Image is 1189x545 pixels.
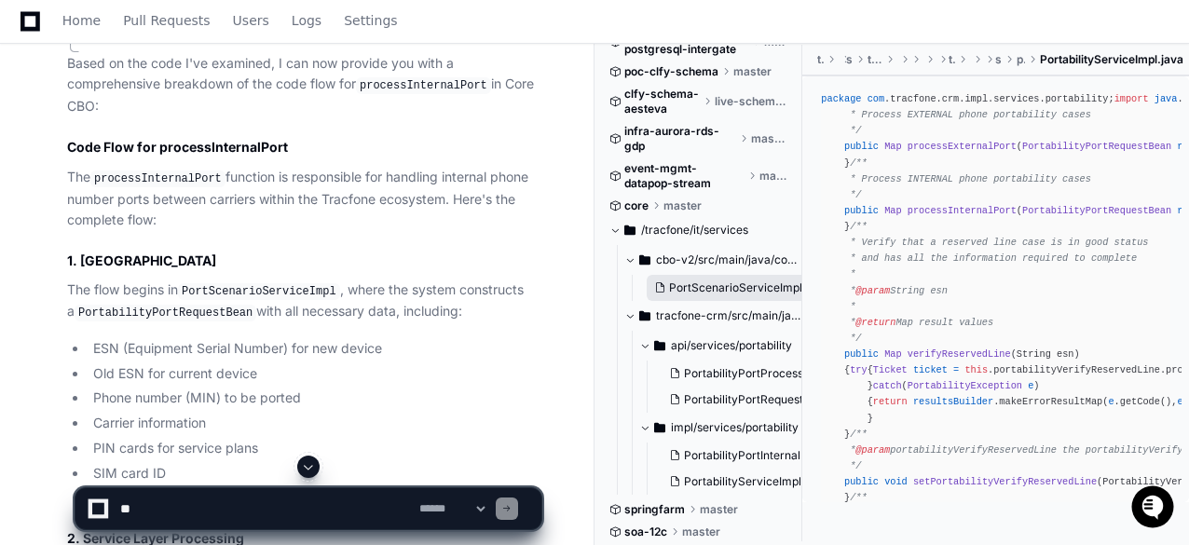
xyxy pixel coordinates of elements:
span: Pull Requests [123,15,210,26]
code: PortScenarioServiceImpl [178,283,340,300]
span: import [1114,93,1149,104]
li: Carrier information [88,413,541,434]
svg: Directory [639,305,650,327]
span: impl [964,93,988,104]
button: /tracfone/it/services [609,215,788,245]
span: return [873,396,908,407]
span: Map [884,141,901,152]
img: 1736555170064-99ba0984-63c1-480f-8ee9-699278ef63ed [19,138,52,171]
span: Pylon [185,341,225,355]
span: Home [62,15,101,26]
p: Based on the code I've examined, I can now provide you with a comprehensive breakdown of the code... [67,53,541,117]
span: Logs [292,15,321,26]
p: The flow begins in , where the system constructs a with all necessary data, including: [67,279,541,323]
span: makeErrorResultMap [999,396,1102,407]
span: • [159,299,166,314]
li: ESN (Equipment Serial Number) for new device [88,338,541,360]
img: Tejeshwer Degala [19,231,48,261]
button: tracfone-crm/src/main/java/com/tracfone/crm [624,301,803,331]
span: core [624,198,649,213]
span: tracfone [949,52,954,67]
span: Users [233,15,269,26]
span: PortabilityPortRequestBean [1022,205,1171,216]
div: Welcome [19,74,339,103]
svg: Directory [639,249,650,271]
button: PortScenarioServiceImpl.java [647,275,807,301]
span: crm [942,93,959,104]
li: Old ESN for current device [88,363,541,385]
span: event-mgmt-datapop-stream [624,161,745,191]
img: Tejeshwer Degala [19,281,48,311]
span: @param [855,444,890,456]
span: processExternalPort [908,141,1017,152]
span: master [733,64,772,79]
button: See all [289,198,339,221]
img: 7521149027303_d2c55a7ec3fe4098c2f6_72.png [39,138,73,171]
span: portabilityVerifyReservedLine [993,364,1160,375]
span: catch [873,380,902,391]
button: PortabilityPortInternalProcessor.java [662,443,822,469]
span: cbo-v2/src/main/java/com/tracfone/csr/service [656,252,803,267]
span: services [995,52,1002,67]
span: java [1155,93,1178,104]
span: impl/services/portability [671,420,799,435]
span: services [993,93,1039,104]
iframe: Open customer support [1129,484,1180,534]
span: /** * Process INTERNAL phone portability cases */ [821,157,1091,200]
li: PIN cards for service plans [88,438,541,459]
span: = [953,364,959,375]
span: master [663,198,702,213]
span: tracfone [817,52,823,67]
span: Tejeshwer Degala [58,249,156,264]
span: String [1017,348,1051,360]
svg: Directory [654,416,665,439]
button: PortabilityPortRequestBean.java [662,387,822,413]
span: PortabilityPortInternalProcessor.java [684,448,879,463]
div: Start new chat [84,138,306,157]
span: portability [1017,52,1025,67]
span: e [1028,380,1033,391]
span: master [759,169,788,184]
span: tracfone-crm [868,52,882,67]
span: getCode [1120,396,1160,407]
span: Map [884,348,901,360]
code: processInternalPort [90,170,225,187]
span: services [846,52,853,67]
span: PortabilityException [908,380,1022,391]
span: @param [855,285,890,296]
button: cbo-v2/src/main/java/com/tracfone/csr/service [624,245,803,275]
a: Powered byPylon [131,340,225,355]
li: Phone number (MIN) to be ported [88,388,541,409]
p: The function is responsible for handling internal phone number ports between carriers within the ... [67,167,541,231]
span: @return [855,317,895,328]
span: public [844,205,879,216]
span: [DATE] [171,299,209,314]
span: e [1108,396,1114,407]
span: /** * Verify that a reserved line case is in good status * and has all the information required t... [821,221,1148,344]
span: [DATE] [171,249,209,264]
span: master [751,131,788,146]
span: try [850,364,867,375]
span: /tracfone/it/services [641,223,748,238]
span: ticket [913,364,948,375]
span: Settings [344,15,397,26]
span: esn [1057,348,1073,360]
span: Map [884,205,901,216]
span: api/services/portability [671,338,792,353]
span: portability [1045,93,1109,104]
img: PlayerZero [19,18,56,55]
span: PortabilityPortRequestBean.java [684,392,855,407]
span: • [159,249,166,264]
span: PortabilityPortRequestBean [1022,141,1171,152]
span: PortScenarioServiceImpl.java [669,280,827,295]
span: PortabilityServiceImpl.java [1040,52,1183,67]
span: public [844,141,879,152]
span: package [821,93,861,104]
code: PortabilityPortRequestBean [75,305,256,321]
span: Ticket [873,364,908,375]
h2: Code Flow for processInternalPort [67,138,541,157]
button: Start new chat [317,143,339,166]
span: resultsBuilder [913,396,993,407]
div: Past conversations [19,202,125,217]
